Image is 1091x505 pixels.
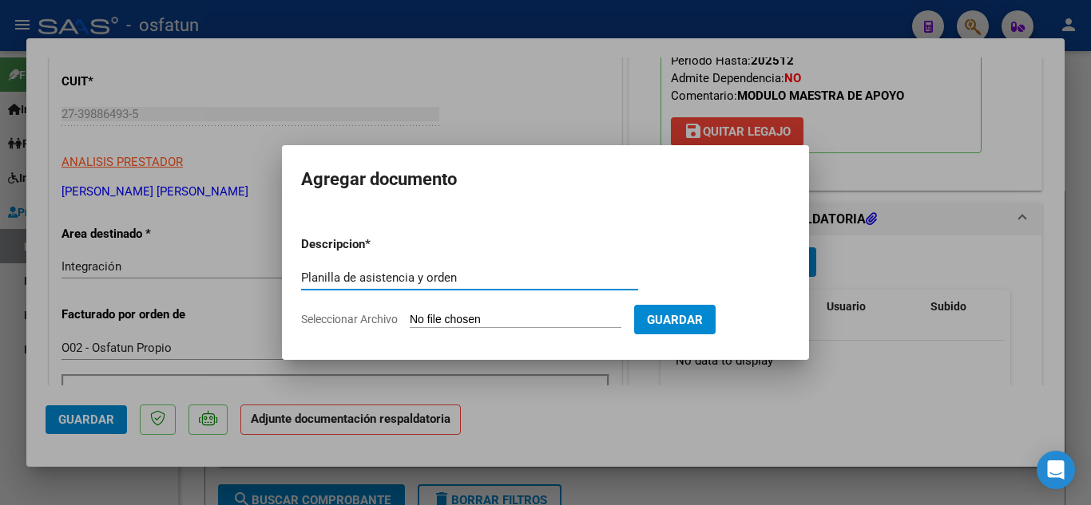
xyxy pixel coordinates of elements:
span: Guardar [647,313,703,327]
div: Open Intercom Messenger [1037,451,1075,489]
span: Seleccionar Archivo [301,313,398,325]
h2: Agregar documento [301,164,790,195]
p: Descripcion [301,235,448,254]
button: Guardar [634,305,716,334]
